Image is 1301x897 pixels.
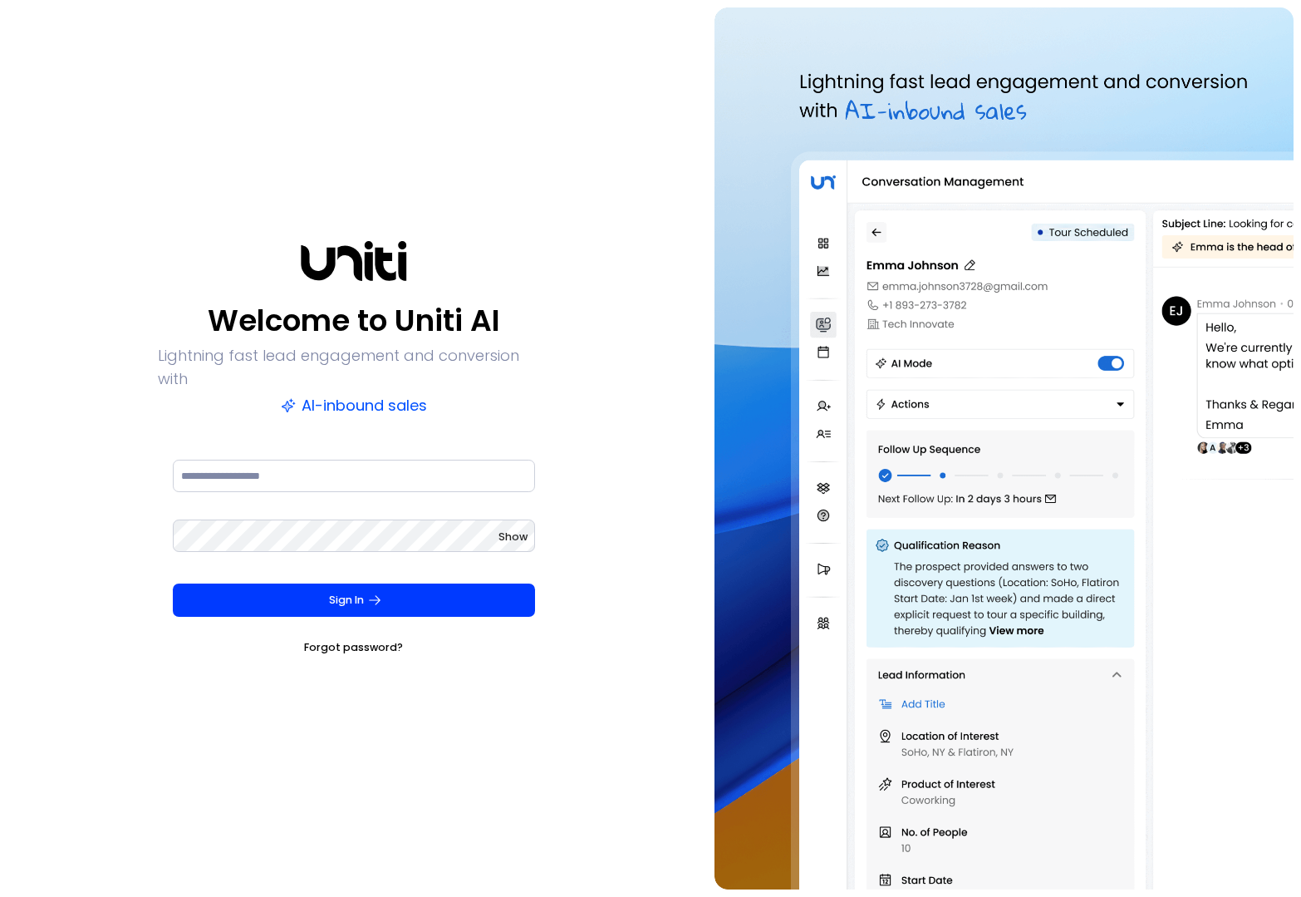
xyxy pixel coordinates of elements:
[498,529,528,545] button: Show
[304,639,403,656] a: Forgot password?
[281,394,427,417] p: AI-inbound sales
[208,301,500,341] p: Welcome to Uniti AI
[173,584,535,617] button: Sign In
[498,530,528,544] span: Show
[714,7,1294,890] img: auth-hero.png
[158,344,550,391] p: Lightning fast lead engagement and conversion with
